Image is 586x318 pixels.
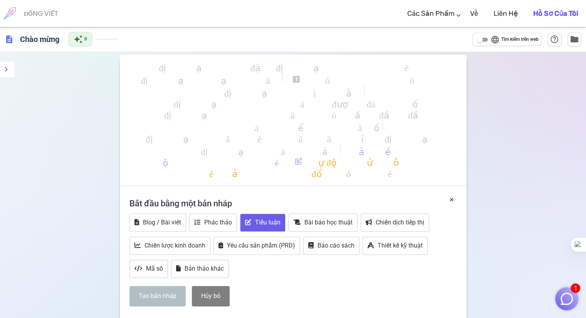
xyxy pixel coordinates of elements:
[240,214,285,232] button: Tiểu luận
[255,219,280,226] font: Tiểu luận
[17,32,62,47] h6: Nhấp để chỉnh sửa tiêu đề
[391,75,451,84] font: trông_3
[84,36,87,42] font: 0
[376,219,424,226] font: Chiến dịch tiếp thị
[337,168,401,177] font: xóa_quét
[146,133,312,142] font: định dạng_căn_bên_trái
[490,35,500,44] span: language
[201,292,220,300] font: Hủy bỏ
[129,214,186,232] button: Blog / Bài viết
[309,157,438,166] font: tự động sửa lỗi cao
[547,32,561,46] button: Trợ giúp & Phím tắt
[470,9,478,18] font: Về
[189,214,237,232] button: Phác thảo
[470,2,478,25] a: Về
[349,146,391,155] font: tải về
[294,157,303,166] font: post_add
[204,219,232,226] font: Phác thảo
[129,260,168,278] button: Mã số
[201,146,337,155] font: định dạng_căn_phải
[192,286,230,306] button: Hủy bỏ
[171,260,229,278] button: Bản thảo khác
[139,292,176,300] font: Tạo bản nháp
[559,291,574,306] img: Đóng trò chuyện
[349,122,379,131] font: mã số
[568,32,581,46] button: Quản lý tài liệu
[533,2,578,25] a: Hồ sơ của tôi
[153,157,288,166] font: nội dung_sao chép
[317,242,354,249] font: Báo cáo sách
[494,2,518,25] a: Liên hệ
[574,284,578,292] font: 1
[378,242,423,249] font: Thiết kế kỹ thuật
[289,214,358,232] button: Bài báo học thuật
[555,287,578,310] button: 1
[570,35,579,44] span: folder
[276,62,427,71] font: định dạng_in nghiêng
[407,2,455,25] a: Các sản phẩm
[304,219,353,226] font: Bài báo học thuật
[20,35,59,44] font: Chào mừng
[213,237,300,255] button: Yêu cầu sản phẩm (PRD)
[292,75,301,84] font: looks_one
[450,194,454,205] button: ×
[224,87,361,97] font: định dạng_trích dẫn
[185,265,224,272] font: Bản thảo khác
[533,9,578,18] font: Hồ sơ của tôi
[129,199,232,208] font: Bắt đầu bằng một bản nháp
[494,9,518,18] font: Liên hệ
[74,35,83,44] span: auto_awesome
[303,237,359,255] button: Báo cáo sách
[550,35,559,44] span: help_outline
[191,168,331,177] font: thêm_ảnh_thay_đổi
[174,98,418,107] font: định dạng_danh_sách_được_đánh_số
[501,37,539,42] font: Tìm kiếm trên web
[129,286,186,306] button: Tạo bản nháp
[159,62,270,71] font: định dạng_in đậm
[24,9,58,18] font: ĐỒNG VIẾT
[227,242,295,249] font: Yêu cầu sản phẩm (PRD)
[318,133,447,142] font: căn chỉnh định dạng
[146,265,163,272] font: Mã số
[5,35,14,44] span: description
[307,75,385,84] font: trông_hai
[363,237,428,255] button: Thiết kế kỹ thuật
[144,242,205,249] font: Chiến lược kinh doanh
[206,122,343,131] font: danh sách kiểm tra
[129,237,210,255] button: Chiến lược kinh doanh
[164,109,428,119] font: định dạng_danh_sách_có_dấu_đầu_đầu
[407,9,455,18] font: Các sản phẩm
[361,214,429,232] button: Chiến dịch tiếp thị
[450,195,454,204] font: ×
[143,219,181,226] font: Blog / Bài viết
[141,75,279,84] font: định dạng_gạch chân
